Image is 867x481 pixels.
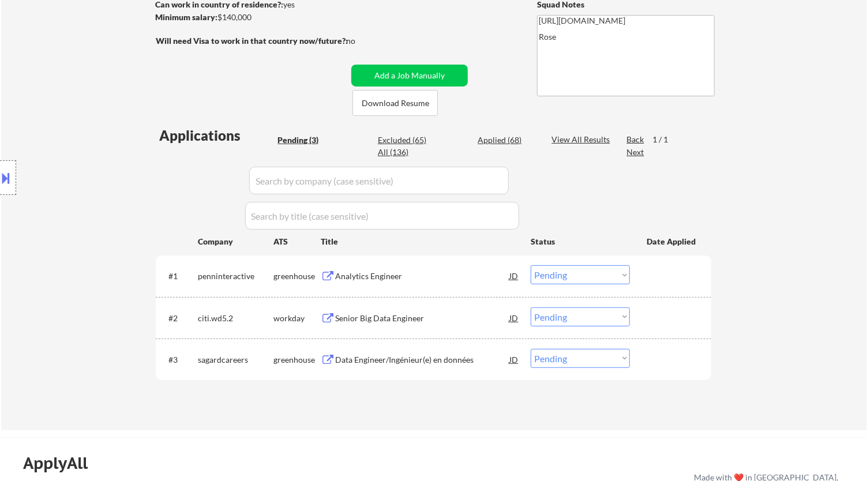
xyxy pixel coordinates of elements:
[508,349,520,370] div: JD
[168,313,189,324] div: #2
[273,354,321,366] div: greenhouse
[156,36,348,46] strong: Will need Visa to work in that country now/future?:
[551,134,613,145] div: View All Results
[352,90,438,116] button: Download Resume
[626,134,645,145] div: Back
[198,354,273,366] div: sagardcareers
[277,134,335,146] div: Pending (3)
[155,12,347,23] div: $140,000
[626,146,645,158] div: Next
[346,35,379,47] div: no
[531,231,630,251] div: Status
[335,354,509,366] div: Data Engineer/Ingénieur(e) en données
[198,313,273,324] div: citi.wd5.2
[335,313,509,324] div: Senior Big Data Engineer
[198,270,273,282] div: penninteractive
[273,270,321,282] div: greenhouse
[198,236,273,247] div: Company
[155,12,217,22] strong: Minimum salary:
[159,129,273,142] div: Applications
[647,236,697,247] div: Date Applied
[508,265,520,286] div: JD
[321,236,520,247] div: Title
[652,134,679,145] div: 1 / 1
[273,313,321,324] div: workday
[249,167,509,194] input: Search by company (case sensitive)
[378,146,436,158] div: All (136)
[351,65,468,87] button: Add a Job Manually
[273,236,321,247] div: ATS
[335,270,509,282] div: Analytics Engineer
[168,354,189,366] div: #3
[508,307,520,328] div: JD
[478,134,535,146] div: Applied (68)
[378,134,436,146] div: Excluded (65)
[245,202,519,230] input: Search by title (case sensitive)
[23,453,101,473] div: ApplyAll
